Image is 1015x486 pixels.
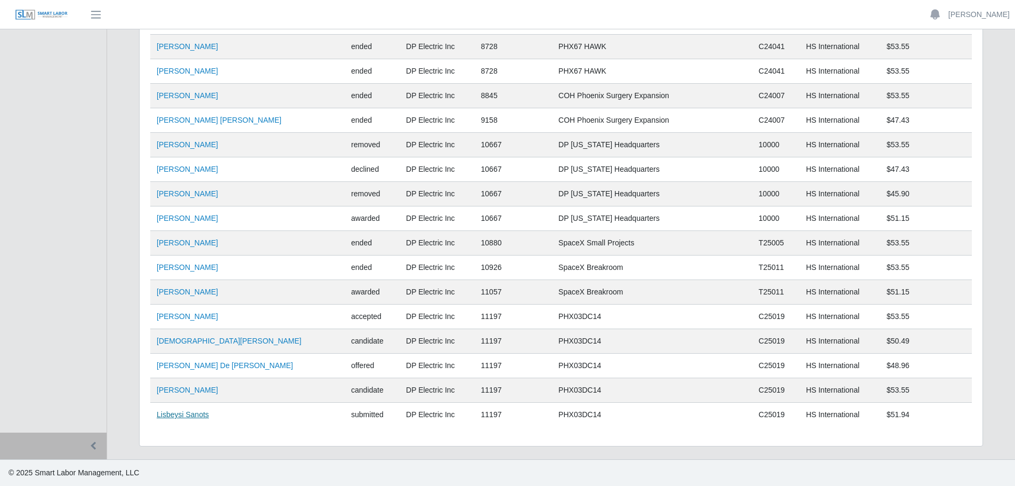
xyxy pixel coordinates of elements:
[400,403,475,427] td: DP Electric Inc
[880,354,972,378] td: $48.96
[475,182,553,206] td: 10667
[800,206,880,231] td: HS International
[345,157,400,182] td: declined
[345,305,400,329] td: accepted
[475,84,553,108] td: 8845
[345,378,400,403] td: candidate
[552,403,752,427] td: PHX03DC14
[552,256,752,280] td: SpaceX Breakroom
[157,214,218,222] a: [PERSON_NAME]
[400,157,475,182] td: DP Electric Inc
[400,206,475,231] td: DP Electric Inc
[800,182,880,206] td: HS International
[880,157,972,182] td: $47.43
[475,157,553,182] td: 10667
[752,108,800,133] td: C24007
[157,361,293,370] a: [PERSON_NAME] De [PERSON_NAME]
[400,108,475,133] td: DP Electric Inc
[157,337,302,345] a: [DEMOGRAPHIC_DATA][PERSON_NAME]
[752,157,800,182] td: 10000
[948,9,1010,20] a: [PERSON_NAME]
[157,189,218,198] a: [PERSON_NAME]
[552,133,752,157] td: DP [US_STATE] Headquarters
[800,305,880,329] td: HS International
[345,354,400,378] td: offered
[9,468,139,477] span: © 2025 Smart Labor Management, LLC
[475,206,553,231] td: 10667
[552,182,752,206] td: DP [US_STATE] Headquarters
[552,84,752,108] td: COH Phoenix Surgery Expansion
[752,59,800,84] td: C24041
[800,35,880,59] td: HS International
[800,133,880,157] td: HS International
[400,354,475,378] td: DP Electric Inc
[475,108,553,133] td: 9158
[800,84,880,108] td: HS International
[552,157,752,182] td: DP [US_STATE] Headquarters
[400,378,475,403] td: DP Electric Inc
[800,231,880,256] td: HS International
[400,231,475,256] td: DP Electric Inc
[752,182,800,206] td: 10000
[752,231,800,256] td: T25005
[880,231,972,256] td: $53.55
[345,231,400,256] td: ended
[880,108,972,133] td: $47.43
[880,403,972,427] td: $51.94
[345,84,400,108] td: ended
[475,59,553,84] td: 8728
[475,35,553,59] td: 8728
[400,35,475,59] td: DP Electric Inc
[345,280,400,305] td: awarded
[157,238,218,247] a: [PERSON_NAME]
[400,59,475,84] td: DP Electric Inc
[157,386,218,394] a: [PERSON_NAME]
[752,329,800,354] td: C25019
[552,354,752,378] td: PHX03DC14
[752,403,800,427] td: C25019
[752,280,800,305] td: T25011
[475,329,553,354] td: 11197
[157,288,218,296] a: [PERSON_NAME]
[475,354,553,378] td: 11197
[752,84,800,108] td: C24007
[157,42,218,51] a: [PERSON_NAME]
[345,256,400,280] td: ended
[400,182,475,206] td: DP Electric Inc
[157,312,218,321] a: [PERSON_NAME]
[880,305,972,329] td: $53.55
[880,256,972,280] td: $53.55
[345,133,400,157] td: removed
[800,108,880,133] td: HS International
[752,354,800,378] td: C25019
[345,108,400,133] td: ended
[752,378,800,403] td: C25019
[800,59,880,84] td: HS International
[475,305,553,329] td: 11197
[552,59,752,84] td: PHX67 HAWK
[15,9,68,21] img: SLM Logo
[552,231,752,256] td: SpaceX Small Projects
[552,108,752,133] td: COH Phoenix Surgery Expansion
[552,378,752,403] td: PHX03DC14
[475,256,553,280] td: 10926
[400,84,475,108] td: DP Electric Inc
[752,35,800,59] td: C24041
[552,329,752,354] td: PHX03DC14
[157,410,209,419] a: Lisbeysi Sanots
[157,116,281,124] a: [PERSON_NAME] [PERSON_NAME]
[880,280,972,305] td: $51.15
[157,263,218,272] a: [PERSON_NAME]
[345,35,400,59] td: ended
[800,403,880,427] td: HS International
[800,329,880,354] td: HS International
[880,59,972,84] td: $53.55
[475,133,553,157] td: 10667
[880,206,972,231] td: $51.15
[752,206,800,231] td: 10000
[800,378,880,403] td: HS International
[880,329,972,354] td: $50.49
[552,305,752,329] td: PHX03DC14
[552,206,752,231] td: DP [US_STATE] Headquarters
[400,329,475,354] td: DP Electric Inc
